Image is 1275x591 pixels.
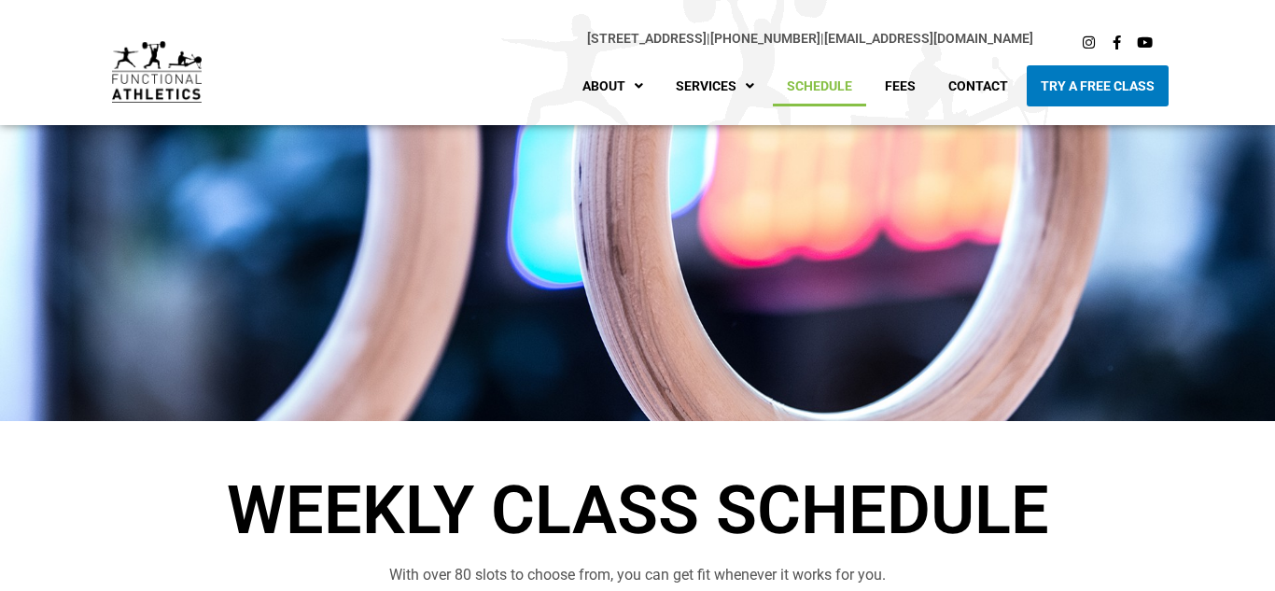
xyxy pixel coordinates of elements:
[587,31,707,46] a: [STREET_ADDRESS]
[587,31,710,46] span: |
[115,477,1160,544] h1: Weekly Class Schedule
[871,65,930,106] a: Fees
[568,65,657,106] a: About
[824,31,1033,46] a: [EMAIL_ADDRESS][DOMAIN_NAME]
[710,31,820,46] a: [PHONE_NUMBER]
[1027,65,1169,106] a: Try A Free Class
[773,65,866,106] a: Schedule
[239,28,1033,49] p: |
[662,65,768,106] a: Services
[112,41,202,104] img: default-logo
[934,65,1022,106] a: Contact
